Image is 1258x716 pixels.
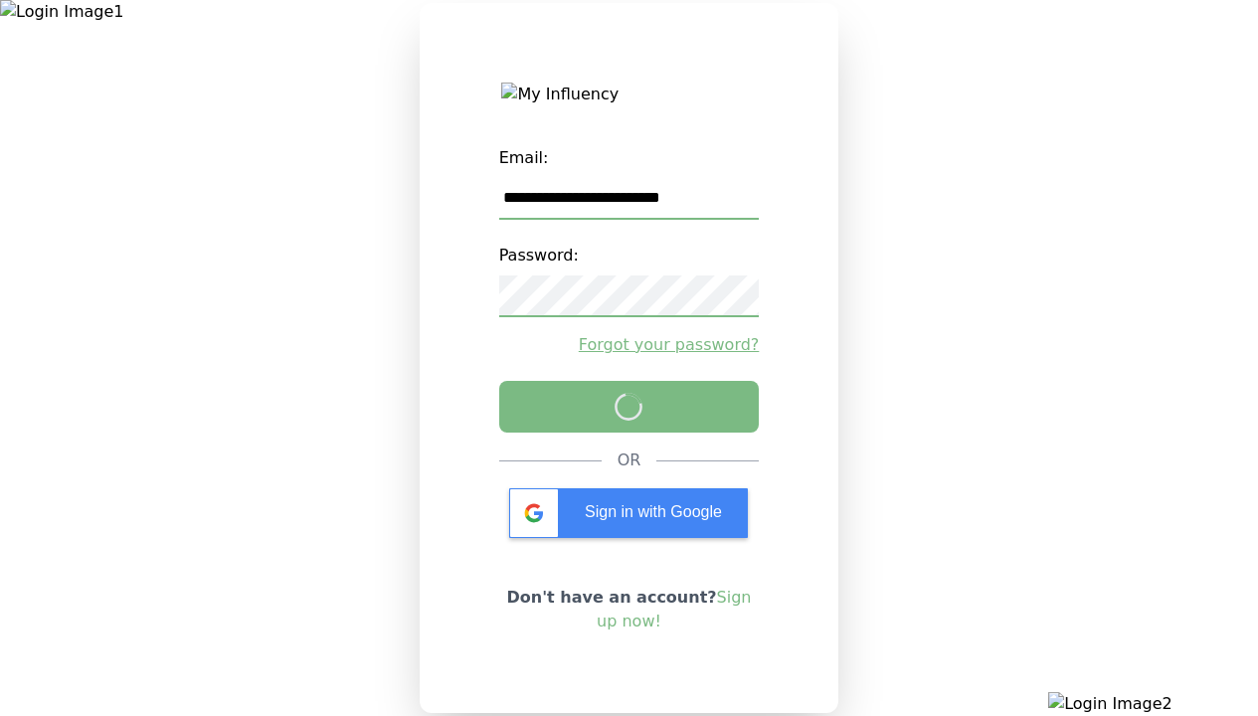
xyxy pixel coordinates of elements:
label: Password: [499,236,760,275]
div: Sign in with Google [509,488,748,538]
label: Email: [499,138,760,178]
span: Sign in with Google [585,503,722,520]
a: Forgot your password? [499,333,760,357]
img: My Influency [501,83,756,106]
p: Don't have an account? [499,586,760,633]
div: OR [618,448,641,472]
img: Login Image2 [1048,692,1258,716]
